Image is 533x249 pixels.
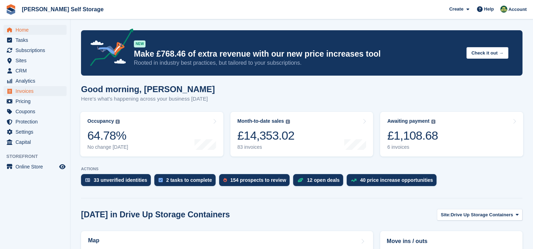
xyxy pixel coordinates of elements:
span: Online Store [16,162,58,172]
img: deal-1b604bf984904fb50ccaf53a9ad4b4a5d6e5aea283cecdc64d6e3604feb123c2.svg [297,178,303,183]
div: 83 invoices [237,144,295,150]
span: Pricing [16,96,58,106]
p: ACTIONS [81,167,522,171]
a: 33 unverified identities [81,174,154,190]
img: verify_identity-adf6edd0f0f0b5bbfe63781bf79b02c33cf7c696d77639b501bdc392416b5a36.svg [85,178,90,182]
div: 64.78% [87,128,128,143]
a: Month-to-date sales £14,353.02 83 invoices [230,112,373,157]
span: Site: [441,211,451,218]
p: Here's what's happening across your business [DATE] [81,95,215,103]
p: Rooted in industry best practices, but tailored to your subscriptions. [134,59,461,67]
a: menu [4,162,67,172]
div: 2 tasks to complete [166,177,212,183]
a: 154 prospects to review [219,174,293,190]
div: NEW [134,40,145,47]
img: icon-info-grey-7440780725fd019a000dd9b08b2336e03edf1995a4989e88bcd33f0948082b44.svg [431,120,435,124]
div: £1,108.68 [387,128,438,143]
a: menu [4,117,67,127]
div: 33 unverified identities [94,177,147,183]
span: Capital [16,137,58,147]
a: menu [4,137,67,147]
div: 12 open deals [307,177,340,183]
div: 6 invoices [387,144,438,150]
span: Invoices [16,86,58,96]
img: price-adjustments-announcement-icon-8257ccfd72463d97f412b2fc003d46551f7dbcb40ab6d574587a9cd5c0d94... [84,28,134,69]
div: 154 prospects to review [230,177,286,183]
span: Tasks [16,35,58,45]
a: menu [4,76,67,86]
span: CRM [16,66,58,76]
a: Preview store [58,162,67,171]
a: menu [4,107,67,116]
h2: Map [88,237,99,244]
span: Storefront [6,153,70,160]
a: Awaiting payment £1,108.68 6 invoices [380,112,523,157]
a: menu [4,56,67,65]
div: 40 price increase opportunities [360,177,433,183]
h2: [DATE] in Drive Up Storage Containers [81,210,230,219]
button: Check it out → [466,47,508,59]
a: menu [4,96,67,106]
img: Julie Williams [500,6,507,13]
span: Create [449,6,463,13]
span: Home [16,25,58,35]
span: Settings [16,127,58,137]
button: Site: Drive Up Storage Containers [437,209,522,221]
div: Awaiting payment [387,118,429,124]
img: stora-icon-8386f47178a22dfd0bd8f6a31ec36ba5ce8667c1dd55bd0f319d3a0aa187defe.svg [6,4,16,15]
a: 40 price increase opportunities [347,174,440,190]
span: Coupons [16,107,58,116]
a: 2 tasks to complete [154,174,219,190]
span: Analytics [16,76,58,86]
h1: Good morning, [PERSON_NAME] [81,84,215,94]
p: Make £768.46 of extra revenue with our new price increases tool [134,49,461,59]
img: price_increase_opportunities-93ffe204e8149a01c8c9dc8f82e8f89637d9d84a8eef4429ea346261dce0b2c0.svg [351,179,357,182]
span: Subscriptions [16,45,58,55]
span: Protection [16,117,58,127]
a: menu [4,66,67,76]
a: menu [4,35,67,45]
a: 12 open deals [293,174,347,190]
a: Occupancy 64.78% No change [DATE] [80,112,223,157]
div: No change [DATE] [87,144,128,150]
a: menu [4,86,67,96]
span: Drive Up Storage Containers [451,211,513,218]
span: Account [508,6,527,13]
div: Month-to-date sales [237,118,284,124]
div: Occupancy [87,118,114,124]
a: [PERSON_NAME] Self Storage [19,4,106,15]
span: Sites [16,56,58,65]
img: icon-info-grey-7440780725fd019a000dd9b08b2336e03edf1995a4989e88bcd33f0948082b44.svg [286,120,290,124]
img: task-75834270c22a3079a89374b754ae025e5fb1db73e45f91037f5363f120a921f8.svg [159,178,163,182]
a: menu [4,45,67,55]
div: £14,353.02 [237,128,295,143]
img: icon-info-grey-7440780725fd019a000dd9b08b2336e03edf1995a4989e88bcd33f0948082b44.svg [116,120,120,124]
img: prospect-51fa495bee0391a8d652442698ab0144808aea92771e9ea1ae160a38d050c398.svg [223,178,227,182]
h2: Move ins / outs [387,237,516,245]
a: menu [4,25,67,35]
a: menu [4,127,67,137]
span: Help [484,6,494,13]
